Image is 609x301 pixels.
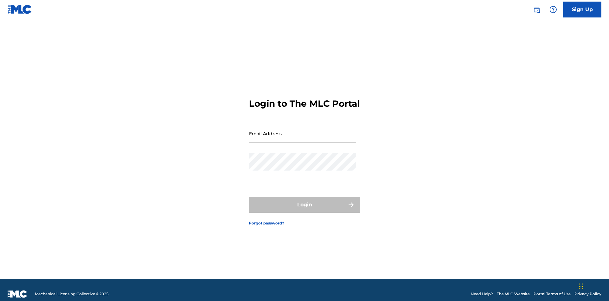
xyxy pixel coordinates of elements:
a: Public Search [530,3,543,16]
img: search [533,6,540,13]
a: Forgot password? [249,220,284,226]
h3: Login to The MLC Portal [249,98,360,109]
a: Need Help? [471,291,493,297]
img: logo [8,290,27,298]
a: Privacy Policy [574,291,601,297]
img: help [549,6,557,13]
a: Sign Up [563,2,601,17]
a: Portal Terms of Use [534,291,571,297]
div: Drag [579,277,583,296]
span: Mechanical Licensing Collective © 2025 [35,291,108,297]
img: MLC Logo [8,5,32,14]
a: The MLC Website [497,291,530,297]
div: Help [547,3,560,16]
iframe: Chat Widget [577,271,609,301]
